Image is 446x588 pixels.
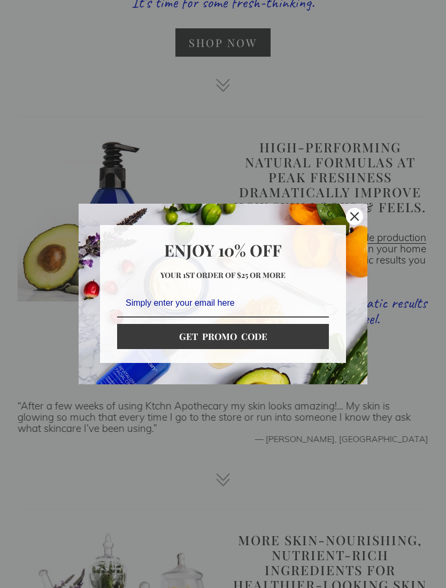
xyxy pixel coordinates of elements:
strong: Your 1st order of $25 or more [160,270,286,280]
strong: Enjoy 10% OFF [164,239,282,261]
button: GET PROMO CODE [117,324,329,349]
button: Close [342,204,367,229]
input: Email field [117,289,329,318]
svg: close icon [350,212,359,221]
